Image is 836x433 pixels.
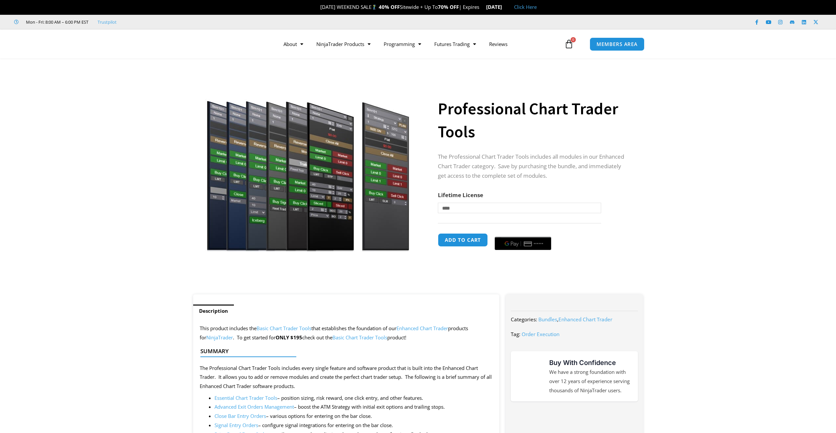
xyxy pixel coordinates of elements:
a: Programming [377,36,428,52]
img: ProfessionalToolsBundlePage [202,70,414,252]
h1: Professional Chart Trader Tools [438,97,630,143]
button: Buy with GPay [495,237,551,250]
span: MEMBERS AREA [597,42,638,47]
iframe: Secure payment input frame [493,232,553,233]
a: Trustpilot [98,18,117,26]
nav: Menu [277,36,563,52]
span: check out the product! [302,334,406,341]
img: ⌛ [480,5,485,10]
a: Reviews [483,36,514,52]
label: Lifetime License [438,191,483,199]
a: Description [193,305,234,317]
a: Bundles [538,316,557,323]
img: 🏭 [502,5,507,10]
span: Categories: [511,316,537,323]
li: – various options for entering on the bar close. [215,412,493,421]
p: The Professional Chart Trader Tools includes every single feature and software product that is bu... [200,364,493,391]
a: Close Bar Entry Orders [215,413,266,419]
button: Add to cart [438,233,488,247]
img: 🎉 [315,5,320,10]
a: Enhanced Chart Trader [396,325,448,331]
a: NinjaTrader [206,334,233,341]
span: , [538,316,612,323]
img: mark thumbs good 43913 | Affordable Indicators – NinjaTrader [517,364,541,388]
h4: Summary [200,348,487,354]
strong: 40% OFF [379,4,400,10]
p: We have a strong foundation with over 12 years of experience serving thousands of NinjaTrader users. [549,368,631,395]
a: Basic Chart Trader Tools [332,334,387,341]
strong: 70% OFF [438,4,459,10]
strong: ONLY $195 [276,334,302,341]
img: NinjaTrader Wordmark color RGB | Affordable Indicators – NinjaTrader [525,412,624,424]
strong: [DATE] [486,4,508,10]
a: NinjaTrader Products [310,36,377,52]
a: 0 [554,34,583,54]
a: Essential Chart Trader Tools [215,395,277,401]
span: Mon - Fri: 8:00 AM – 6:00 PM EST [24,18,88,26]
span: 0 [571,37,576,42]
h3: Buy With Confidence [549,358,631,368]
a: Enhanced Chart Trader [558,316,612,323]
li: – boost the ATM Strategy with initial exit options and trailing stops. [215,402,493,412]
a: Clear options [438,217,448,221]
p: This product includes the that establishes the foundation of our products for . To get started for [200,324,493,342]
a: Click Here [514,4,537,10]
img: 🏌️‍♂️ [372,5,377,10]
a: MEMBERS AREA [590,37,644,51]
li: – configure signal integrations for entering on the bar close. [215,421,493,430]
a: Signal Entry Orders [215,422,258,428]
a: About [277,36,310,52]
text: •••••• [534,241,544,246]
span: [DATE] WEEKEND SALE Sitewide + Up To | Expires [313,4,486,10]
a: Basic Chart Trader Tools [257,325,311,331]
li: – position sizing, risk reward, one click entry, and other features. [215,394,493,403]
a: Futures Trading [428,36,483,52]
a: Order Execution [522,331,559,337]
img: LogoAI | Affordable Indicators – NinjaTrader [183,32,253,56]
a: Advanced Exit Orders Management [215,403,294,410]
span: Tag: [511,331,520,337]
p: The Professional Chart Trader Tools includes all modules in our Enhanced Chart Trader category. S... [438,152,630,181]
